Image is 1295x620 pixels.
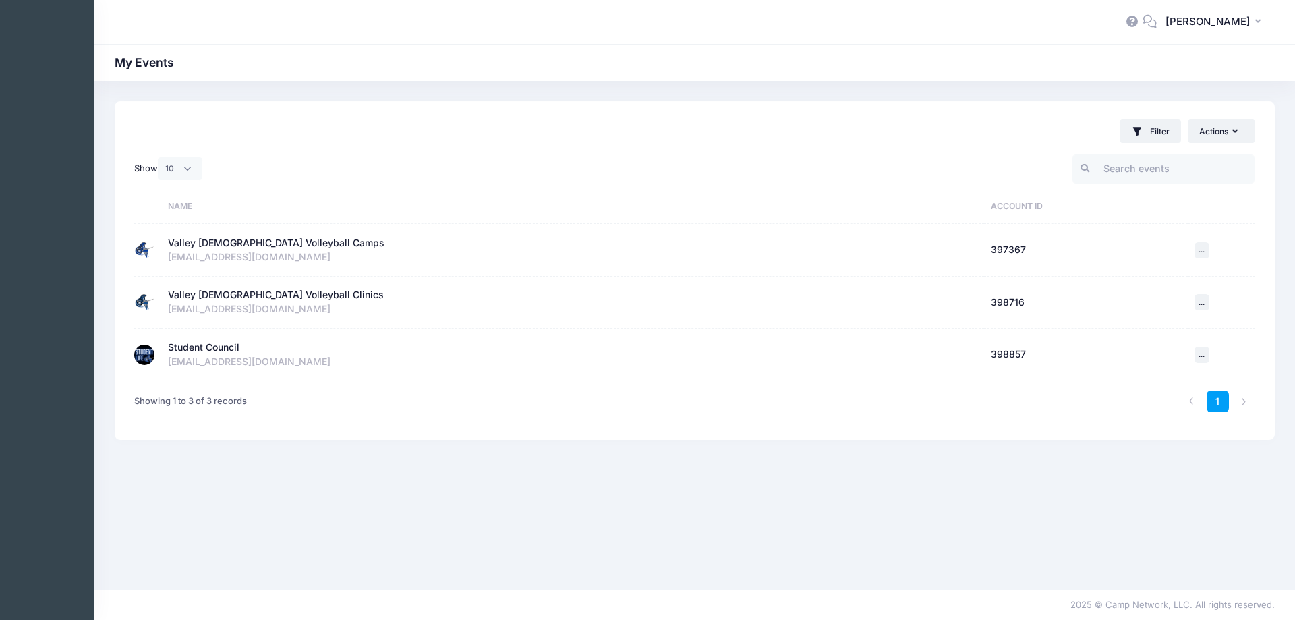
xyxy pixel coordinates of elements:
[168,288,384,302] div: Valley [DEMOGRAPHIC_DATA] Volleyball Clinics
[161,189,984,224] th: Name: activate to sort column ascending
[134,345,154,365] img: Student Council
[1157,7,1275,38] button: [PERSON_NAME]
[1199,245,1205,254] span: ...
[134,240,154,260] img: Valley Christian Volleyball Camps
[1195,242,1209,258] button: ...
[1195,347,1209,363] button: ...
[158,157,202,180] select: Show
[1207,391,1229,413] a: 1
[1165,14,1250,29] span: [PERSON_NAME]
[134,157,202,180] label: Show
[984,189,1188,224] th: Account ID: activate to sort column ascending
[1072,154,1255,184] input: Search events
[168,341,239,355] div: Student Council
[1195,294,1209,310] button: ...
[134,292,154,312] img: Valley Christian Volleyball Clinics
[134,386,247,417] div: Showing 1 to 3 of 3 records
[115,55,185,69] h1: My Events
[984,224,1188,277] td: 397367
[1070,599,1275,610] span: 2025 © Camp Network, LLC. All rights reserved.
[168,355,977,369] div: [EMAIL_ADDRESS][DOMAIN_NAME]
[1120,119,1181,143] button: Filter
[168,302,977,316] div: [EMAIL_ADDRESS][DOMAIN_NAME]
[1199,349,1205,359] span: ...
[168,250,977,264] div: [EMAIL_ADDRESS][DOMAIN_NAME]
[1199,298,1205,307] span: ...
[984,329,1188,381] td: 398857
[984,277,1188,329] td: 398716
[1188,119,1255,142] button: Actions
[168,236,384,250] div: Valley [DEMOGRAPHIC_DATA] Volleyball Camps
